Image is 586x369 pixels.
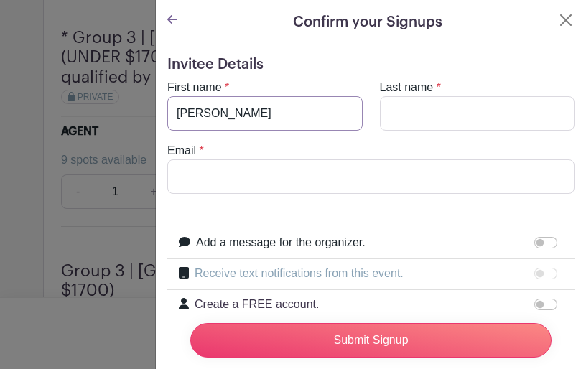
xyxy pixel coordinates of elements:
button: Close [557,11,575,29]
h5: Invitee Details [167,56,575,73]
label: Receive text notifications from this event. [195,265,404,282]
p: Create a FREE account. [195,296,531,313]
label: Last name [380,79,434,96]
input: Submit Signup [190,323,552,358]
label: Email [167,142,196,159]
h5: Confirm your Signups [293,11,442,33]
label: First name [167,79,222,96]
label: Add a message for the organizer. [196,234,366,251]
